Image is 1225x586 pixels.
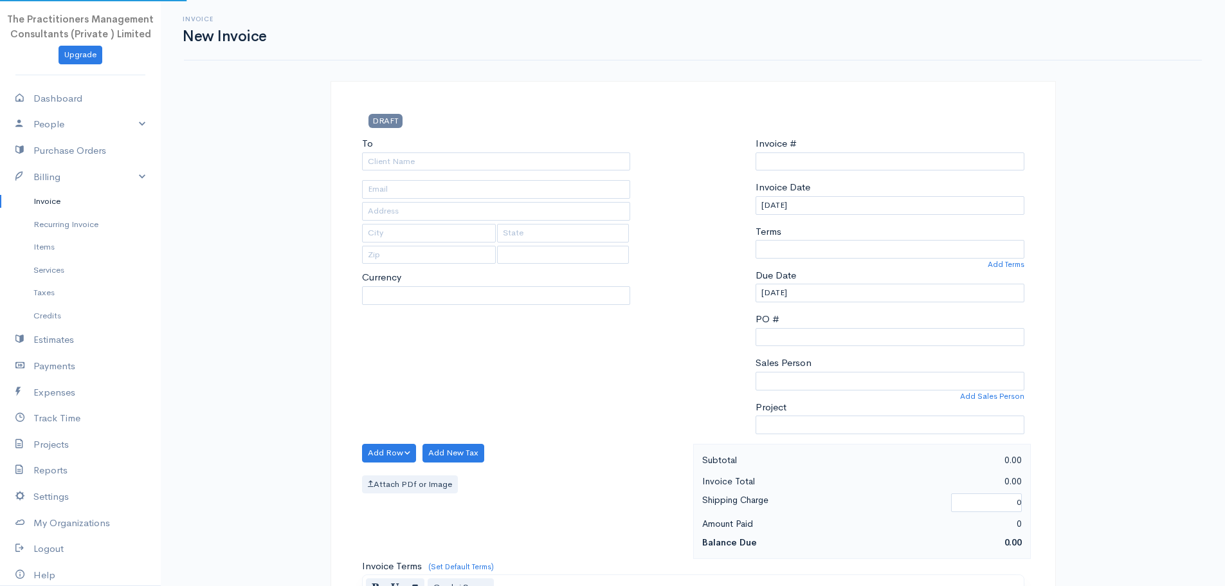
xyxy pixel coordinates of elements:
[368,114,403,127] span: DRAFT
[183,15,267,23] h6: Invoice
[702,536,757,548] strong: Balance Due
[756,196,1024,215] input: dd-mm-yyyy
[7,13,154,40] span: The Practitioners Management Consultants (Private ) Limited
[362,152,631,171] input: Client Name
[362,246,496,264] input: Zip
[362,202,631,221] input: Address
[696,492,945,513] div: Shipping Charge
[862,452,1028,468] div: 0.00
[960,390,1024,402] a: Add Sales Person
[362,559,422,574] label: Invoice Terms
[1004,536,1022,548] span: 0.00
[362,444,417,462] button: Add Row
[862,516,1028,532] div: 0
[362,136,373,151] label: To
[362,270,401,285] label: Currency
[862,473,1028,490] div: 0.00
[696,516,862,532] div: Amount Paid
[988,259,1024,270] a: Add Terms
[756,284,1024,302] input: dd-mm-yyyy
[756,136,797,151] label: Invoice #
[756,312,779,327] label: PO #
[422,444,484,462] button: Add New Tax
[756,224,781,239] label: Terms
[183,28,267,44] h1: New Invoice
[696,452,862,468] div: Subtotal
[497,224,629,243] input: State
[362,180,631,199] input: Email
[756,180,810,195] label: Invoice Date
[756,400,786,415] label: Project
[756,356,812,371] label: Sales Person
[362,475,458,494] label: Attach PDf or Image
[696,473,862,490] div: Invoice Total
[756,268,796,283] label: Due Date
[362,224,496,243] input: City
[59,46,102,64] a: Upgrade
[428,562,494,572] a: (Set Default Terms)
